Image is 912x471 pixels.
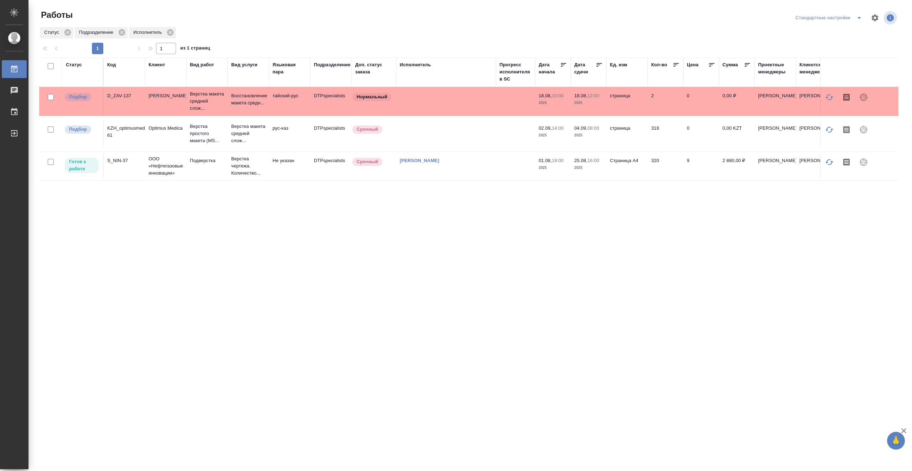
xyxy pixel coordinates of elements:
div: Сумма [722,61,738,68]
p: 2025 [539,132,567,139]
button: Обновить [821,154,838,171]
td: 0 [683,89,719,114]
div: Кол-во [651,61,667,68]
p: 19:00 [552,158,564,163]
td: DTPspecialists [310,154,352,178]
td: страница [606,121,648,146]
p: Статус [44,29,62,36]
p: Нормальный [357,93,387,100]
button: Обновить [821,89,838,106]
div: Можно подбирать исполнителей [64,125,99,134]
div: Исполнитель [129,27,176,38]
div: Прогресс исполнителя в SC [499,61,532,83]
p: Подразделение [79,29,116,36]
p: Верстка простого макета (MS... [190,123,224,144]
td: [PERSON_NAME] [796,121,837,146]
td: [PERSON_NAME] [755,154,796,178]
p: 18.08, [539,93,552,98]
p: Восстановление макета средн... [231,92,265,107]
p: [PERSON_NAME] [149,92,183,99]
p: Готов к работе [69,158,94,172]
button: 🙏 [887,432,905,450]
p: 2025 [539,99,567,107]
td: 2 880,00 ₽ [719,154,755,178]
td: DTPspecialists [310,89,352,114]
td: тайский-рус [269,89,310,114]
p: 01.08, [539,158,552,163]
div: Вид услуги [231,61,258,68]
p: Срочный [357,126,378,133]
td: 320 [648,154,683,178]
p: 2025 [574,164,603,171]
div: Вид работ [190,61,214,68]
p: 02.09, [539,125,552,131]
span: Работы [39,9,73,21]
div: Дата сдачи [574,61,596,76]
div: Языковая пара [273,61,307,76]
span: 🙏 [890,433,902,448]
a: [PERSON_NAME] [400,158,439,163]
button: Обновить [821,121,838,138]
td: страница [606,89,648,114]
button: Скопировать мини-бриф [838,121,855,138]
div: Проект не привязан [855,121,872,138]
td: 2 [648,89,683,114]
td: рус-каз [269,121,310,146]
div: Доп. статус заказа [355,61,393,76]
td: [PERSON_NAME] [796,89,837,114]
div: Статус [66,61,82,68]
td: [PERSON_NAME] [755,89,796,114]
div: Исполнитель может приступить к работе [64,157,99,174]
td: Не указан [269,154,310,178]
div: Можно подбирать исполнителей [64,92,99,102]
p: Верстка макета средней слож... [231,123,265,144]
p: 2025 [539,164,567,171]
td: 0,00 KZT [719,121,755,146]
div: Проектные менеджеры [758,61,792,76]
span: Посмотреть информацию [883,11,898,25]
p: Исполнитель [133,29,164,36]
p: Подверстка [190,157,224,164]
p: 2025 [574,132,603,139]
div: Подразделение [75,27,128,38]
p: Срочный [357,158,378,165]
p: 2025 [574,99,603,107]
p: Optimus Medica [149,125,183,132]
div: Статус [40,27,73,38]
p: 18.08, [574,93,587,98]
p: 25.08, [574,158,587,163]
div: Клиентские менеджеры [799,61,834,76]
div: Проект не привязан [855,154,872,171]
p: 08:00 [587,125,599,131]
button: Скопировать мини-бриф [838,89,855,106]
div: Дата начала [539,61,560,76]
p: 10:00 [552,93,564,98]
span: из 1 страниц [180,44,210,54]
p: Верстка чертежа. Количество... [231,155,265,177]
td: [PERSON_NAME] [796,154,837,178]
div: D_ZAV-137 [107,92,141,99]
p: ООО «Нефтегазовые инновации» [149,155,183,177]
td: 318 [648,121,683,146]
td: 0 [683,121,719,146]
div: Проект не привязан [855,89,872,106]
div: Цена [687,61,699,68]
div: Подразделение [314,61,351,68]
div: KZH_optimusmedica-61 [107,125,141,139]
td: Страница А4 [606,154,648,178]
div: Клиент [149,61,165,68]
p: 14:00 [552,125,564,131]
p: Верстка макета средней слож... [190,90,224,112]
div: Ед. изм [610,61,627,68]
button: Скопировать мини-бриф [838,154,855,171]
div: Исполнитель [400,61,431,68]
p: Подбор [69,126,87,133]
td: [PERSON_NAME] [755,121,796,146]
td: 9 [683,154,719,178]
td: 0,00 ₽ [719,89,755,114]
p: Подбор [69,93,87,100]
span: Настроить таблицу [866,9,883,26]
p: 04.09, [574,125,587,131]
div: Код [107,61,116,68]
div: split button [794,12,866,24]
